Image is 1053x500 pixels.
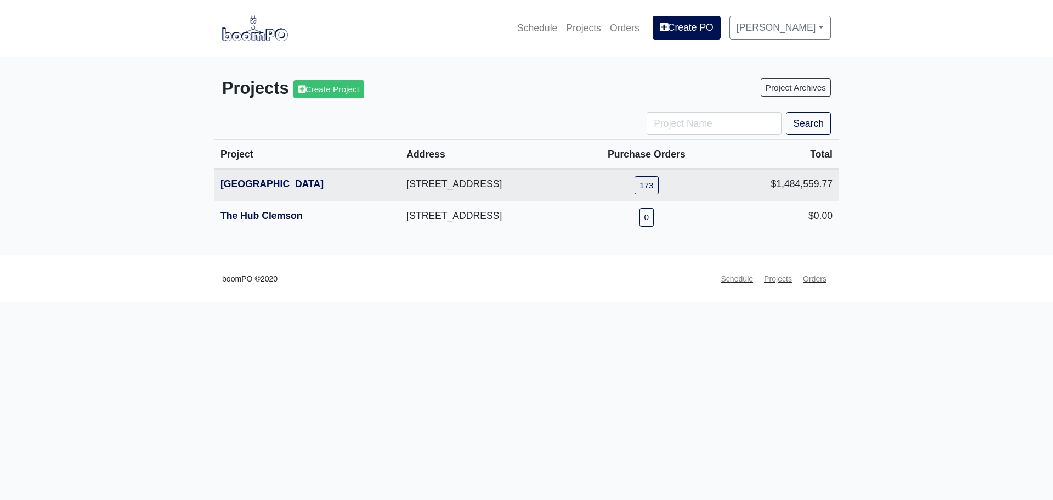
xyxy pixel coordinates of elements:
[222,273,278,285] small: boomPO ©2020
[720,169,839,201] td: $1,484,559.77
[729,16,831,39] a: [PERSON_NAME]
[574,140,719,170] th: Purchase Orders
[716,268,757,290] a: Schedule
[720,140,839,170] th: Total
[653,16,721,39] a: Create PO
[513,16,562,40] a: Schedule
[400,169,574,201] td: [STREET_ADDRESS]
[761,78,831,97] a: Project Archives
[760,268,796,290] a: Projects
[220,210,303,221] a: The Hub Clemson
[222,15,288,41] img: boomPO
[799,268,831,290] a: Orders
[293,80,364,98] a: Create Project
[639,208,654,226] a: 0
[562,16,605,40] a: Projects
[400,201,574,233] td: [STREET_ADDRESS]
[220,178,324,189] a: [GEOGRAPHIC_DATA]
[786,112,831,135] button: Search
[605,16,644,40] a: Orders
[647,112,782,135] input: Project Name
[400,140,574,170] th: Address
[635,176,659,194] a: 173
[222,78,518,99] h3: Projects
[214,140,400,170] th: Project
[720,201,839,233] td: $0.00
